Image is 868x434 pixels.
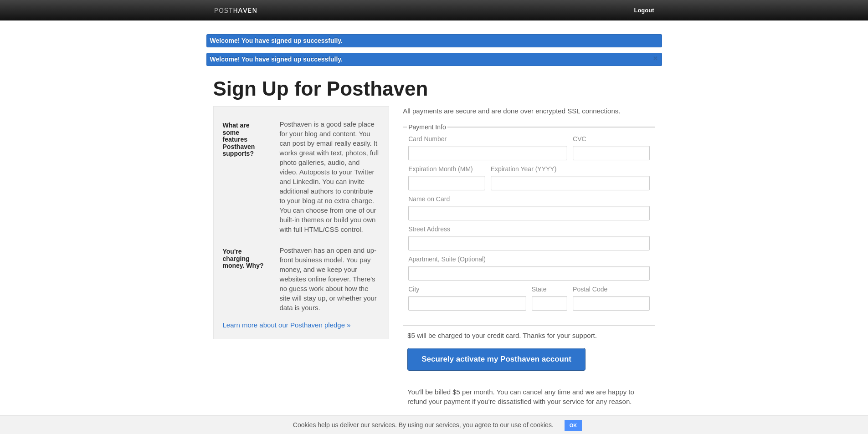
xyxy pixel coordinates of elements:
label: Expiration Month (MM) [408,166,485,174]
div: Welcome! You have signed up successfully. [206,34,662,47]
label: Card Number [408,136,567,144]
legend: Payment Info [407,124,447,130]
a: Learn more about our Posthaven pledge » [223,321,351,329]
button: OK [565,420,582,431]
h5: What are some features Posthaven supports? [223,122,266,157]
label: Street Address [408,226,649,235]
label: Expiration Year (YYYY) [491,166,650,174]
label: Postal Code [573,286,649,295]
label: Apartment, Suite (Optional) [408,256,649,265]
span: Cookies help us deliver our services. By using our services, you agree to our use of cookies. [284,416,563,434]
label: City [408,286,526,295]
h5: You're charging money. Why? [223,248,266,269]
span: Welcome! You have signed up successfully. [210,56,343,63]
input: Securely activate my Posthaven account [407,348,586,371]
p: All payments are secure and are done over encrypted SSL connections. [403,106,655,116]
img: Posthaven-bar [214,8,257,15]
label: Name on Card [408,196,649,204]
p: $5 will be charged to your credit card. Thanks for your support. [407,331,650,340]
p: Posthaven has an open and up-front business model. You pay money, and we keep your websites onlin... [279,245,380,312]
label: CVC [573,136,649,144]
label: State [532,286,567,295]
p: You'll be billed $5 per month. You can cancel any time and we are happy to refund your payment if... [407,387,650,406]
a: × [652,53,660,64]
p: Posthaven is a good safe place for your blog and content. You can post by email really easily. It... [279,119,380,234]
h1: Sign Up for Posthaven [213,78,655,100]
